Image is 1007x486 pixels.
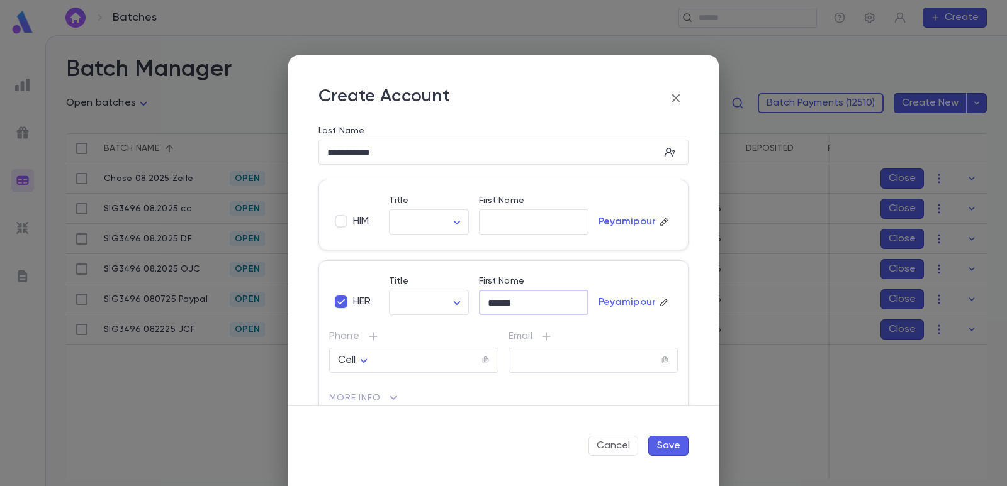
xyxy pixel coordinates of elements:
p: Peyamipour [599,216,656,228]
button: More Info [329,388,400,408]
span: More Info [329,393,381,403]
button: Save [648,436,689,456]
span: HER [353,295,371,308]
div: ​ [389,290,469,315]
p: Email [509,330,678,343]
label: Title [389,276,408,286]
p: Peyamipour [599,296,656,309]
label: Last Name [318,126,364,136]
span: HIM [353,215,369,228]
label: First Name [479,276,524,286]
label: First Name [479,196,524,206]
p: Phone [329,330,498,343]
button: Cancel [588,436,638,456]
span: Cell [338,355,356,365]
div: Cell [338,348,371,373]
div: ​ [389,210,469,235]
label: Title [389,196,408,206]
p: Create Account [318,86,449,111]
